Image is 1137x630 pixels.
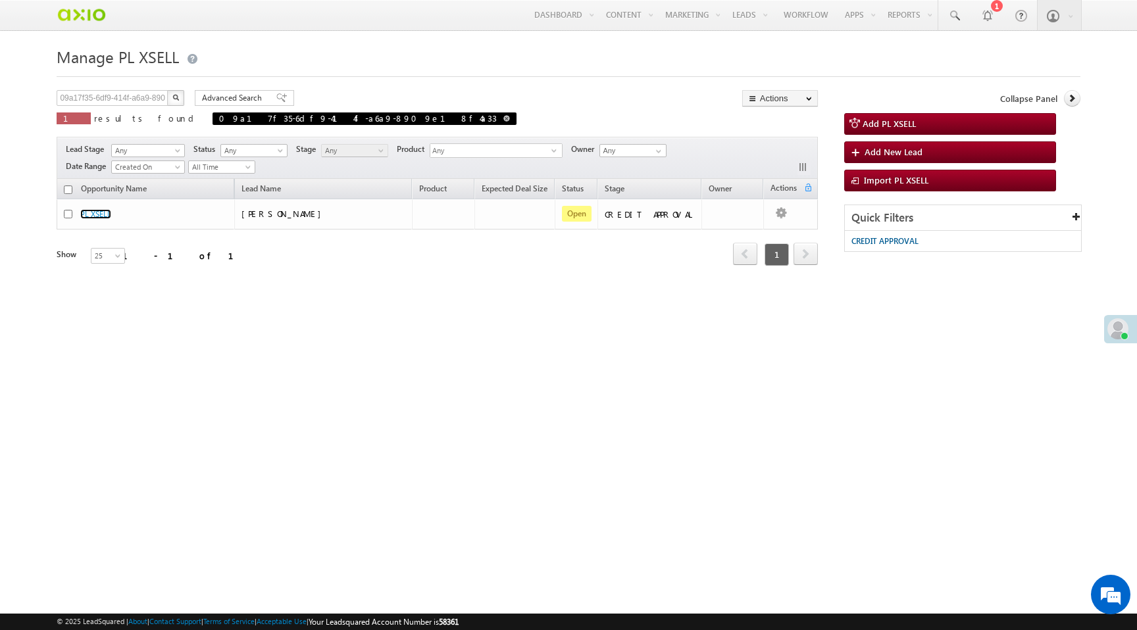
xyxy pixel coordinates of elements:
span: Status [193,143,220,155]
div: 1 - 1 of 1 [122,248,249,263]
span: Product [397,143,430,155]
a: prev [733,244,757,265]
input: Type to Search [599,144,667,157]
span: 09a17f35-6df9-414f-a6a9-8909e18f4a33 [219,112,497,124]
span: Product [419,183,447,193]
a: Terms of Service [203,617,255,625]
span: select [551,147,562,153]
a: About [128,617,147,625]
span: Created On [112,161,180,173]
div: Minimize live chat window [216,7,247,38]
span: Your Leadsquared Account Number is [309,617,459,627]
span: Any [112,145,180,157]
span: results found [94,112,199,124]
img: Custom Logo [57,3,106,26]
div: Chat with us now [68,69,221,86]
span: Owner [709,183,732,193]
span: Expected Deal Size [482,183,547,193]
span: Add PL XSELL [863,118,916,129]
span: Import PL XSELL [864,174,928,185]
span: Any [322,145,384,157]
span: Opportunity Name [81,183,147,193]
span: © 2025 LeadSquared | | | | | [57,616,459,628]
a: All Time [188,160,255,174]
span: [PERSON_NAME] [241,208,328,219]
div: Show [57,249,80,260]
span: Collapse Panel [1000,93,1057,105]
em: Start Chat [179,405,239,423]
a: Contact Support [149,617,201,625]
div: CREDIT APPROVAL [605,208,695,220]
span: next [794,243,818,265]
span: Lead Name [235,182,288,199]
div: Quick Filters [845,205,1081,231]
span: Owner [571,143,599,155]
input: Check all records [64,185,72,194]
span: Actions [764,181,803,198]
span: 25 [91,250,126,262]
img: Search [172,94,179,101]
span: 1 [63,112,84,124]
a: 25 [91,248,125,264]
span: 58361 [439,617,459,627]
span: Add New Lead [865,146,922,157]
a: Show All Items [649,145,665,158]
span: Lead Stage [66,143,109,155]
a: next [794,244,818,265]
span: Stage [296,143,321,155]
textarea: Type your message and hit 'Enter' [17,122,240,394]
a: Status [555,182,590,199]
a: Any [111,144,185,157]
a: Any [321,144,388,157]
span: Stage [605,183,624,193]
a: Opportunity Name [74,182,153,199]
a: Any [220,144,288,157]
span: prev [733,243,757,265]
div: Any [430,143,563,158]
img: d_60004797649_company_0_60004797649 [22,69,55,86]
a: Acceptable Use [257,617,307,625]
span: CREDIT APPROVAL [851,236,919,246]
span: Open [562,206,592,222]
button: Actions [742,90,818,107]
a: Expected Deal Size [475,182,554,199]
span: Advanced Search [202,92,266,104]
span: Any [430,144,551,159]
span: Manage PL XSELL [57,46,179,67]
a: PL XSELL [80,209,111,219]
span: All Time [189,161,251,173]
a: Created On [111,160,185,174]
a: Stage [598,182,631,199]
span: Any [221,145,284,157]
span: 1 [765,243,789,266]
span: Date Range [66,160,111,172]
